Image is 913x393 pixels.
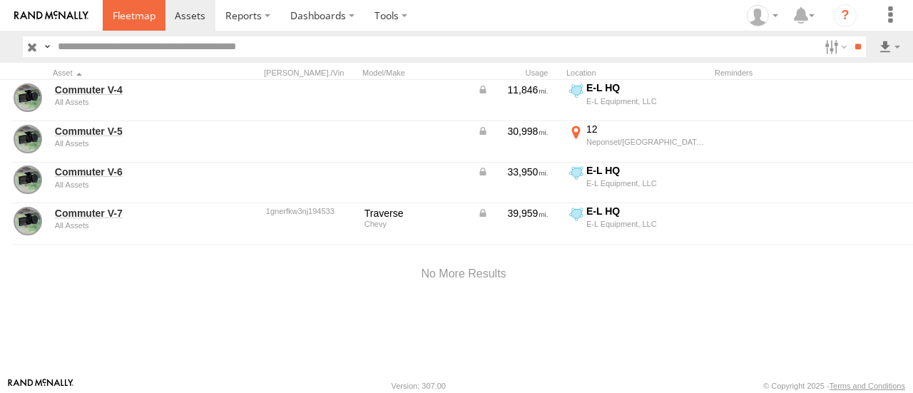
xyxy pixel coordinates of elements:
[364,207,467,220] div: Traverse
[14,83,42,112] a: View Asset Details
[877,36,902,57] label: Export results as...
[586,137,707,147] div: Neponset/[GEOGRAPHIC_DATA],[GEOGRAPHIC_DATA]
[834,4,857,27] i: ?
[477,165,549,178] div: Data from Vehicle CANbus
[763,382,905,390] div: © Copyright 2025 -
[55,180,193,189] div: undefined
[14,165,42,194] a: View Asset Details
[566,81,709,120] label: Click to View Current Location
[586,123,707,136] div: 12
[586,178,707,188] div: E-L Equipment, LLC
[586,164,707,177] div: E-L HQ
[392,382,446,390] div: Version: 307.00
[55,221,193,230] div: undefined
[566,205,709,243] label: Click to View Current Location
[742,5,783,26] div: Viet Nguyen
[586,96,707,106] div: E-L Equipment, LLC
[477,125,549,138] div: Data from Vehicle CANbus
[364,220,467,228] div: Chevy
[566,123,709,161] label: Click to View Current Location
[586,81,707,94] div: E-L HQ
[566,68,709,78] div: Location
[266,207,355,215] div: 1gnerfkw3nj194533
[715,68,822,78] div: Reminders
[477,83,549,96] div: Data from Vehicle CANbus
[586,205,707,218] div: E-L HQ
[55,125,193,138] a: Commuter V-5
[830,382,905,390] a: Terms and Conditions
[53,68,195,78] div: Click to Sort
[41,36,53,57] label: Search Query
[8,379,73,393] a: Visit our Website
[14,11,88,21] img: rand-logo.svg
[14,207,42,235] a: View Asset Details
[475,68,561,78] div: Usage
[55,207,193,220] a: Commuter V-7
[14,125,42,153] a: View Asset Details
[55,98,193,106] div: undefined
[566,164,709,203] label: Click to View Current Location
[264,68,357,78] div: [PERSON_NAME]./Vin
[477,207,549,220] div: Data from Vehicle CANbus
[55,165,193,178] a: Commuter V-6
[55,83,193,96] a: Commuter V-4
[819,36,850,57] label: Search Filter Options
[362,68,469,78] div: Model/Make
[586,219,707,229] div: E-L Equipment, LLC
[55,139,193,148] div: undefined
